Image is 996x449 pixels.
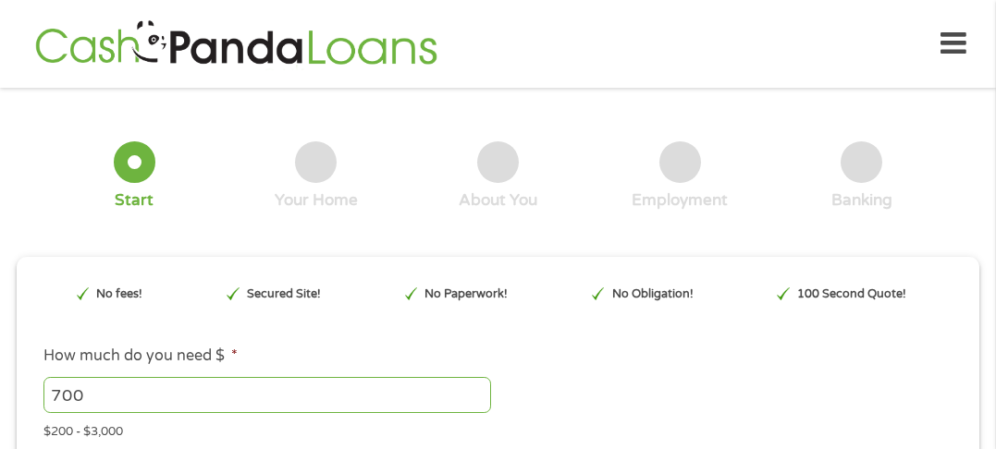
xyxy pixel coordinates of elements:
p: Secured Site! [247,285,321,303]
p: No fees! [96,285,142,303]
p: 100 Second Quote! [797,285,906,303]
label: How much do you need $ [43,346,238,366]
div: Your Home [275,190,358,211]
div: $200 - $3,000 [43,416,953,441]
img: GetLoanNow Logo [30,18,442,70]
div: About You [459,190,537,211]
p: No Obligation! [612,285,694,303]
div: Start [115,190,154,211]
p: No Paperwork! [424,285,508,303]
div: Banking [831,190,892,211]
div: Employment [632,190,728,211]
